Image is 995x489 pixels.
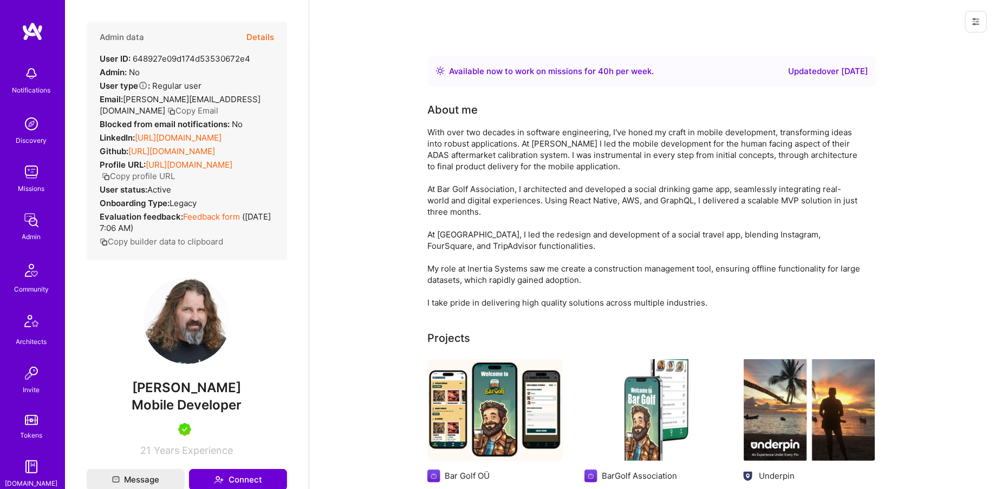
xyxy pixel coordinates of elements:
[21,63,42,84] img: bell
[16,135,47,146] div: Discovery
[87,380,287,396] span: [PERSON_NAME]
[436,67,445,75] img: Availability
[449,65,654,78] div: Available now to work on missions for h per week .
[21,209,42,231] img: admin teamwork
[21,362,42,384] img: Invite
[132,397,242,413] span: Mobile Developer
[788,65,868,78] div: Updated over [DATE]
[25,415,38,425] img: tokens
[147,184,171,195] span: Active
[100,184,147,195] strong: User status:
[23,384,40,395] div: Invite
[100,80,201,91] div: Regular user
[100,211,274,234] div: ( [DATE] 7:06 AM )
[602,470,677,481] div: BarGolf Association
[100,236,223,247] button: Copy builder data to clipboard
[18,257,44,283] img: Community
[102,170,175,182] button: Copy profile URL
[100,94,261,116] span: [PERSON_NAME][EMAIL_ADDRESS][DOMAIN_NAME]
[100,67,127,77] strong: Admin:
[584,470,597,483] img: Company logo
[21,456,42,478] img: guide book
[584,359,720,461] img: BarGolf mobile app.
[167,105,218,116] button: Copy Email
[170,198,197,208] span: legacy
[759,470,795,481] div: Underpin
[445,470,490,481] div: Bar Golf OÜ
[146,160,232,170] a: [URL][DOMAIN_NAME]
[21,161,42,183] img: teamwork
[12,84,51,96] div: Notifications
[427,102,478,118] div: About me
[102,173,110,181] i: icon Copy
[742,470,755,483] img: Company logo
[144,277,230,364] img: User Avatar
[598,66,609,76] span: 40
[427,359,563,461] img: Bar Golf
[183,212,240,222] a: Feedback form
[100,32,144,42] h4: Admin data
[100,53,250,64] div: 648927e09d174d53530672e4
[100,118,243,130] div: No
[246,22,274,53] button: Details
[100,133,135,143] strong: LinkedIn:
[427,127,861,308] div: With over two decades in software engineering, I've honed my craft in mobile development, transfo...
[21,429,43,441] div: Tokens
[100,146,128,156] strong: Github:
[178,423,191,436] img: A.Teamer in Residence
[138,81,148,90] i: Help
[22,22,43,41] img: logo
[100,81,150,91] strong: User type :
[21,113,42,135] img: discovery
[100,119,232,129] strong: Blocked from email notifications:
[214,475,224,485] i: icon Connect
[427,330,470,346] div: Projects
[154,445,233,456] span: Years Experience
[135,133,222,143] a: [URL][DOMAIN_NAME]
[100,212,183,222] strong: Evaluation feedback:
[14,283,49,295] div: Community
[18,183,45,194] div: Missions
[100,54,131,64] strong: User ID:
[112,476,120,484] i: icon Mail
[128,146,215,156] a: [URL][DOMAIN_NAME]
[167,107,175,115] i: icon Copy
[100,160,146,170] strong: Profile URL:
[141,445,151,456] span: 21
[18,310,44,336] img: Architects
[5,478,58,489] div: [DOMAIN_NAME]
[22,231,41,242] div: Admin
[16,336,47,347] div: Architects
[742,359,877,461] img: Underpin
[100,238,108,246] i: icon Copy
[427,470,440,483] img: Company logo
[100,94,123,104] strong: Email:
[100,67,140,78] div: No
[100,198,170,208] strong: Onboarding Type:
